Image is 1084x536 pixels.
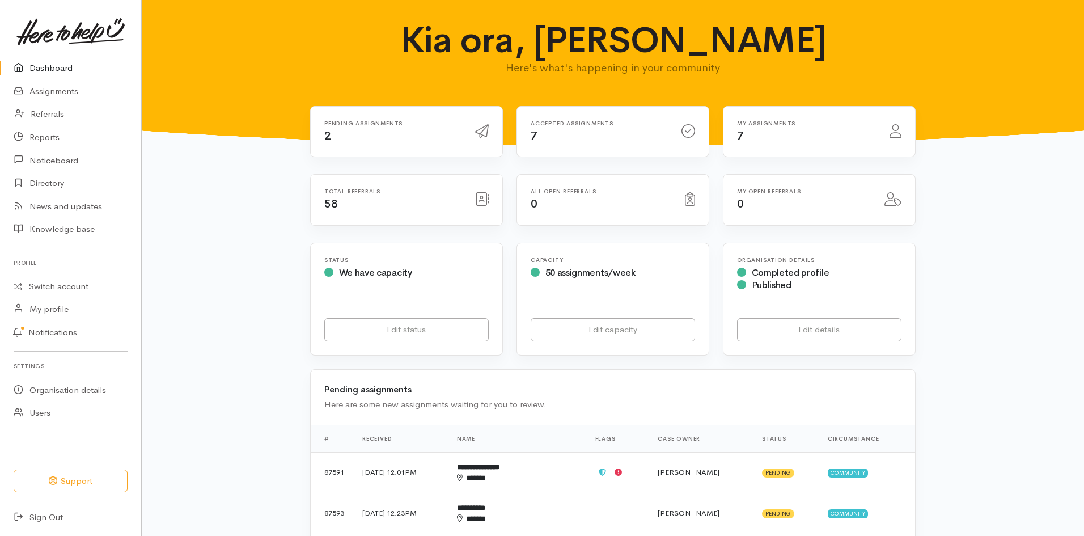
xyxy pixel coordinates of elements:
[737,120,876,126] h6: My assignments
[311,493,353,534] td: 87593
[311,452,353,493] td: 87591
[737,188,871,195] h6: My open referrals
[737,318,901,341] a: Edit details
[14,255,128,271] h6: Profile
[353,493,448,534] td: [DATE] 12:23PM
[448,425,586,452] th: Name
[324,398,901,411] div: Here are some new assignments waiting for you to review.
[649,452,753,493] td: [PERSON_NAME]
[531,188,671,195] h6: All open referrals
[311,425,353,452] th: #
[531,197,537,211] span: 0
[545,267,636,278] span: 50 assignments/week
[391,60,835,76] p: Here's what's happening in your community
[819,425,915,452] th: Circumstance
[339,267,412,278] span: We have capacity
[762,469,794,478] span: Pending
[586,425,649,452] th: Flags
[391,20,835,60] h1: Kia ora, [PERSON_NAME]
[828,509,868,518] span: Community
[828,469,868,478] span: Community
[737,257,901,263] h6: Organisation Details
[324,318,489,341] a: Edit status
[752,267,829,278] span: Completed profile
[324,197,337,211] span: 58
[531,257,695,263] h6: Capacity
[649,425,753,452] th: Case Owner
[753,425,819,452] th: Status
[531,318,695,341] a: Edit capacity
[324,188,461,195] h6: Total referrals
[762,509,794,518] span: Pending
[353,425,448,452] th: Received
[737,197,744,211] span: 0
[324,120,461,126] h6: Pending assignments
[324,129,331,143] span: 2
[324,257,489,263] h6: Status
[324,384,412,395] b: Pending assignments
[14,358,128,374] h6: Settings
[737,129,744,143] span: 7
[752,279,791,291] span: Published
[531,120,668,126] h6: Accepted assignments
[14,470,128,493] button: Support
[531,129,537,143] span: 7
[649,493,753,534] td: [PERSON_NAME]
[353,452,448,493] td: [DATE] 12:01PM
